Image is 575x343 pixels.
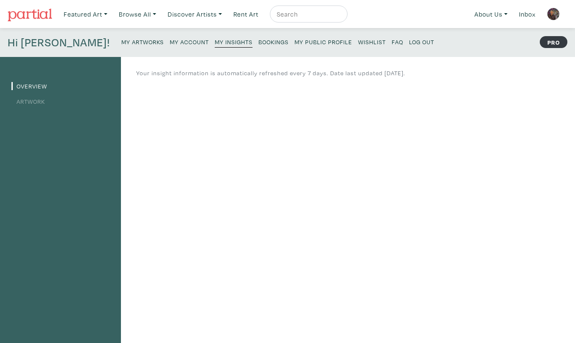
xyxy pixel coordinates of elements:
[276,9,339,20] input: Search
[164,6,226,23] a: Discover Artists
[358,36,386,47] a: Wishlist
[11,97,45,105] a: Artwork
[295,38,352,46] small: My Public Profile
[547,8,560,20] img: phpThumb.php
[471,6,511,23] a: About Us
[121,38,164,46] small: My Artworks
[258,36,289,47] a: Bookings
[170,36,209,47] a: My Account
[540,36,567,48] strong: PRO
[230,6,262,23] a: Rent Art
[115,6,160,23] a: Browse All
[170,38,209,46] small: My Account
[295,36,352,47] a: My Public Profile
[409,36,434,47] a: Log Out
[392,38,403,46] small: FAQ
[215,38,252,46] small: My Insights
[60,6,111,23] a: Featured Art
[258,38,289,46] small: Bookings
[121,36,164,47] a: My Artworks
[515,6,539,23] a: Inbox
[215,36,252,48] a: My Insights
[358,38,386,46] small: Wishlist
[8,36,110,49] h4: Hi [PERSON_NAME]!
[136,68,405,78] p: Your insight information is automatically refreshed every 7 days. Date last updated [DATE].
[11,82,47,90] a: Overview
[392,36,403,47] a: FAQ
[409,38,434,46] small: Log Out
